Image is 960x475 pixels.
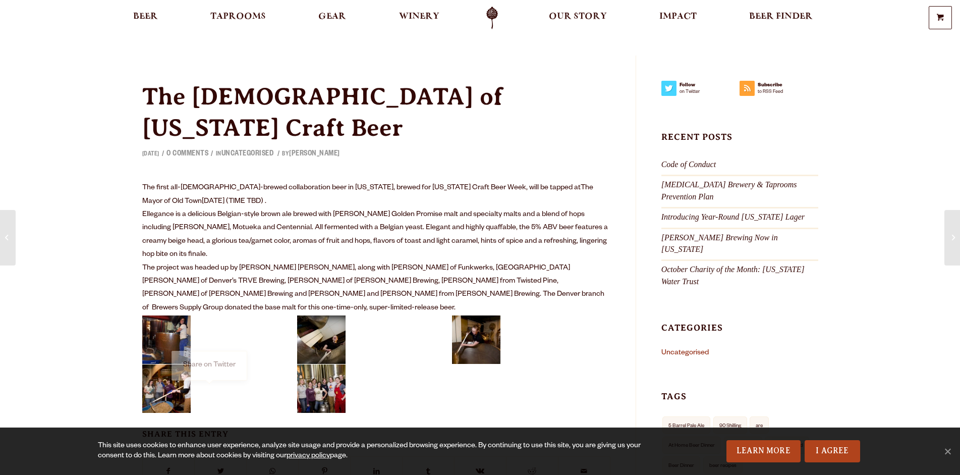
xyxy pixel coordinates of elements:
[542,7,613,29] a: Our Story
[749,13,813,21] span: Beer Finder
[166,150,208,159] a: 0 Comments
[661,349,709,357] a: Uncategorised
[208,151,216,158] span: /
[661,213,805,221] a: Introducing Year-Round [US_STATE] Lager
[661,391,818,411] h3: Tags
[653,7,703,29] a: Impact
[661,265,805,285] a: October Charity of the Month: [US_STATE] Water Trust
[713,416,747,434] a: 90 Shilling (3 items)
[142,83,503,141] a: The [DEMOGRAPHIC_DATA] of [US_STATE] Craft Beer
[142,208,610,262] div: Ellegance is a delicious Belgian-style brown ale brewed with [PERSON_NAME] Golden Promise malt an...
[805,440,860,462] a: I Agree
[142,184,593,205] a: The Mayor of Old Town
[750,416,769,434] a: are (10 items)
[282,151,340,158] span: by
[743,7,819,29] a: Beer Finder
[210,13,266,21] span: Taprooms
[662,416,710,434] a: 5 Barrel Pale Ale (2 items)
[289,150,340,159] a: [PERSON_NAME]
[661,131,818,152] h3: Recent Posts
[661,81,740,101] a: Followon Twitter
[549,13,607,21] span: Our Story
[399,13,439,21] span: Winery
[740,81,818,88] strong: Subscribe
[142,182,610,208] div: The first all-[DEMOGRAPHIC_DATA]-brewed collaboration beer in [US_STATE], brewed for [US_STATE] C...
[740,81,818,101] a: Subscribeto RSS Feed
[473,7,511,29] a: Odell Home
[275,151,283,158] span: /
[216,151,275,158] span: in
[127,7,164,29] a: Beer
[159,151,167,158] span: /
[221,150,274,159] a: Uncategorised
[312,7,353,29] a: Gear
[142,262,610,315] div: The project was headed up by [PERSON_NAME] [PERSON_NAME], along with [PERSON_NAME] of Funkwerks, ...
[661,322,818,343] h3: Categories
[287,452,330,460] a: privacy policy
[204,7,272,29] a: Taprooms
[661,160,716,169] a: Code of Conduct
[740,88,818,95] span: to RSS Feed
[142,151,159,158] time: [DATE]
[318,13,346,21] span: Gear
[661,233,778,253] a: [PERSON_NAME] Brewing Now in [US_STATE]
[659,13,697,21] span: Impact
[942,446,952,456] span: No
[661,180,797,200] a: [MEDICAL_DATA] Brewery & Taprooms Prevention Plan
[98,441,644,461] div: This site uses cookies to enhance user experience, analyze site usage and provide a personalized ...
[661,81,740,88] strong: Follow
[392,7,446,29] a: Winery
[133,13,158,21] span: Beer
[726,440,801,462] a: Learn More
[661,88,740,95] span: on Twitter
